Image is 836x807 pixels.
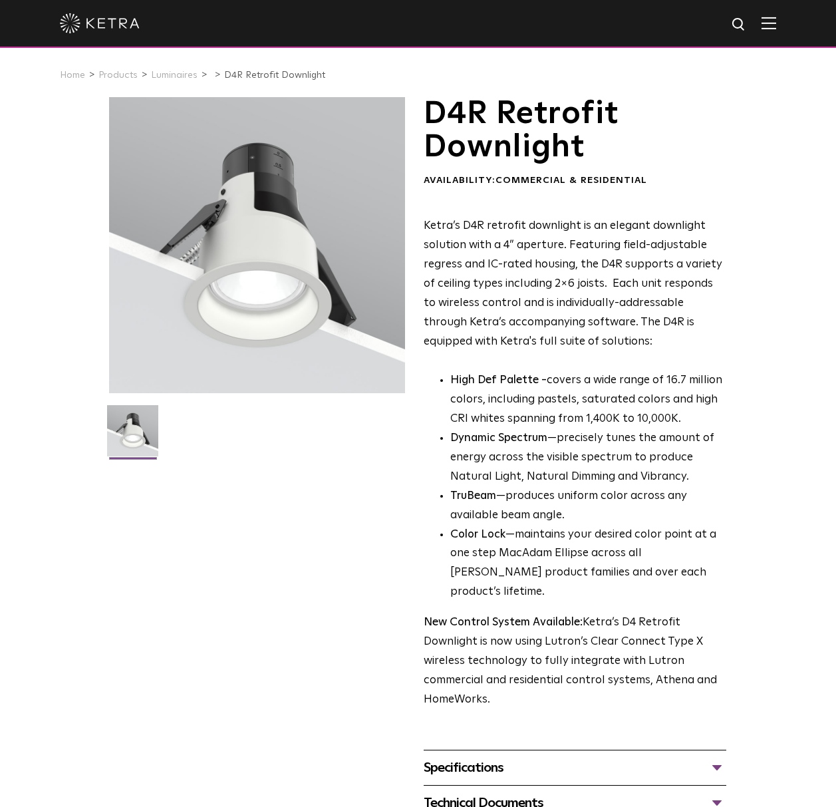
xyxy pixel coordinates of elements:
[450,526,726,603] li: —maintains your desired color point at a one step MacAdam Ellipse across all [PERSON_NAME] produc...
[60,71,85,80] a: Home
[450,529,505,540] strong: Color Lock
[424,613,726,709] p: Ketra’s D4 Retrofit Downlight is now using Lutron’s Clear Connect Type X wireless technology to f...
[424,97,726,164] h1: D4R Retrofit Downlight
[762,17,776,29] img: Hamburger%20Nav.svg
[224,71,325,80] a: D4R Retrofit Downlight
[450,429,726,487] li: —precisely tunes the amount of energy across the visible spectrum to produce Natural Light, Natur...
[151,71,198,80] a: Luminaires
[107,405,158,466] img: D4R Retrofit Downlight
[424,617,583,628] strong: New Control System Available:
[424,174,726,188] div: Availability:
[450,371,726,429] p: covers a wide range of 16.7 million colors, including pastels, saturated colors and high CRI whit...
[450,375,547,386] strong: High Def Palette -
[450,432,547,444] strong: Dynamic Spectrum
[98,71,138,80] a: Products
[424,757,726,778] div: Specifications
[450,490,496,502] strong: TruBeam
[731,17,748,33] img: search icon
[60,13,140,33] img: ketra-logo-2019-white
[495,176,647,185] span: Commercial & Residential
[424,217,726,351] p: Ketra’s D4R retrofit downlight is an elegant downlight solution with a 4” aperture. Featuring fie...
[450,487,726,526] li: —produces uniform color across any available beam angle.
